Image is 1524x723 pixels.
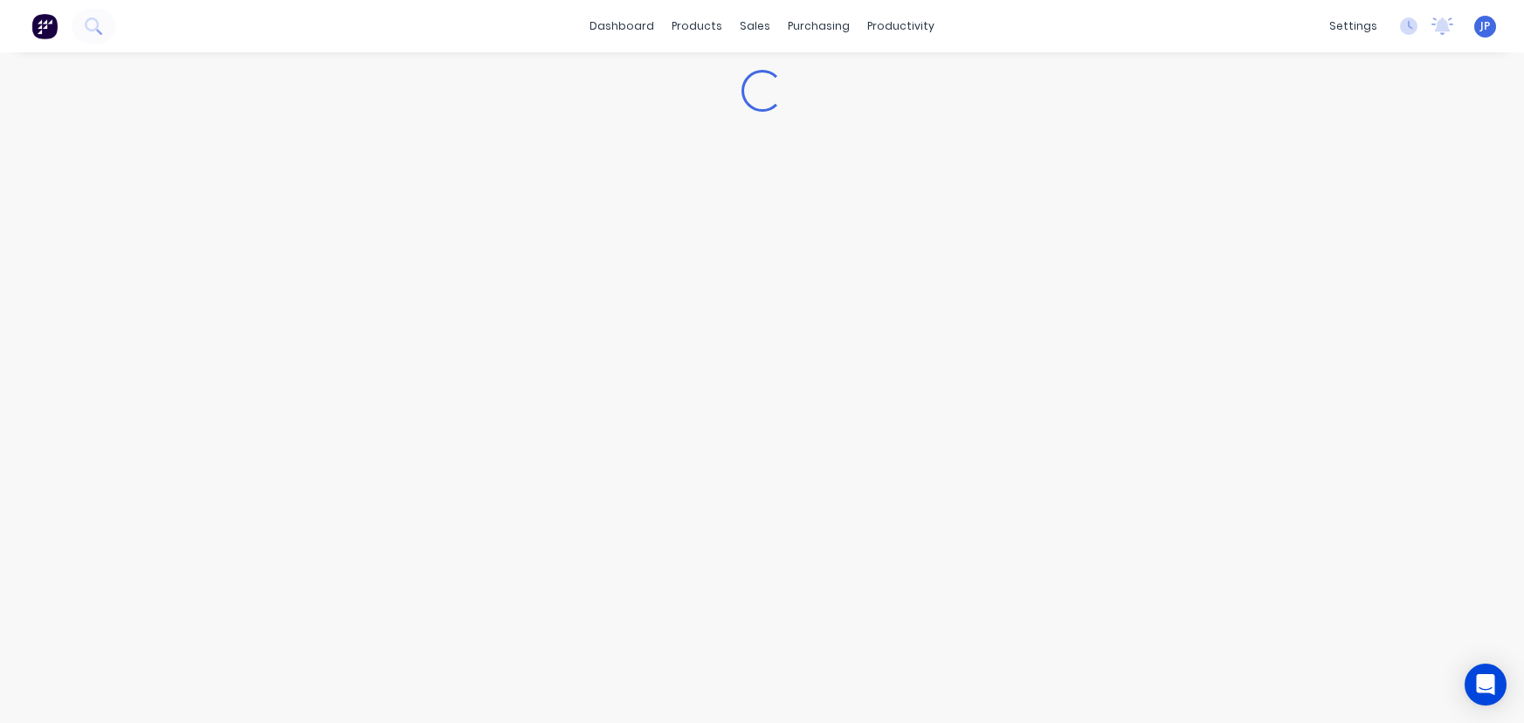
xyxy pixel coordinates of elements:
[581,13,663,39] a: dashboard
[1321,13,1386,39] div: settings
[731,13,779,39] div: sales
[859,13,943,39] div: productivity
[779,13,859,39] div: purchasing
[1465,664,1507,706] div: Open Intercom Messenger
[31,13,58,39] img: Factory
[1480,18,1490,34] span: JP
[663,13,731,39] div: products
